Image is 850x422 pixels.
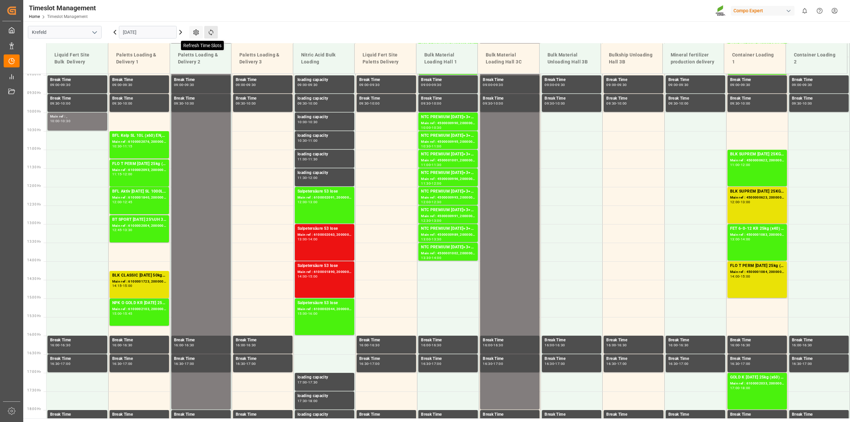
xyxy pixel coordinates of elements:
[421,151,475,158] div: NTC PREMIUM [DATE]+3+TE BULK
[123,344,132,347] div: 16:30
[431,126,432,129] div: -
[112,279,166,285] div: Main ref : 6100001723, 2000001310 2000001311
[123,312,132,315] div: 15:45
[174,344,184,347] div: 16:00
[237,49,288,68] div: Paletts Loading & Delivery 3
[50,77,105,83] div: Break Time
[802,102,803,105] div: -
[359,102,369,105] div: 09:30
[421,238,431,241] div: 13:00
[668,337,722,344] div: Break Time
[123,83,132,86] div: 09:30
[112,228,122,231] div: 12:45
[370,83,380,86] div: 09:30
[421,182,431,185] div: 11:30
[369,83,370,86] div: -
[112,77,166,83] div: Break Time
[797,3,812,18] button: show 0 new notifications
[50,95,105,102] div: Break Time
[432,145,441,148] div: 11:00
[27,333,41,336] span: 16:00 Hr
[741,163,750,166] div: 12:00
[730,163,740,166] div: 11:00
[122,201,123,204] div: -
[112,95,166,102] div: Break Time
[61,344,70,347] div: 16:30
[61,102,70,105] div: 10:00
[236,102,245,105] div: 09:30
[370,344,380,347] div: 16:30
[27,258,41,262] span: 14:00 Hr
[297,95,352,102] div: loading capacity
[432,83,441,86] div: 09:30
[245,344,246,347] div: -
[421,158,475,163] div: Main ref : 4500001001, 2000001025
[112,188,166,195] div: BFL Aktiv [DATE] SL 1000L IBC MTOBFL KELP BIO SL (2024) 10L (x60) ES,PTBFL KELP BIO SL (2024) 800...
[421,176,475,182] div: Main ref : 4500000996, 2000001025
[668,95,722,102] div: Break Time
[360,49,411,68] div: Liquid Fert Site Paletts Delivery
[308,238,318,241] div: 14:00
[112,272,166,279] div: BLK CLASSIC [DATE] 50kg(x21)D,EN,PL,FNLBLK CLASSIC [DATE] 25kg(x40)D,EN,PL,FNLBLK SUPREM [DATE] 2...
[678,102,679,105] div: -
[112,102,122,105] div: 09:30
[27,147,41,150] span: 11:00 Hr
[307,102,308,105] div: -
[50,102,60,105] div: 09:30
[554,83,555,86] div: -
[27,277,41,281] span: 14:30 Hr
[297,77,352,83] div: loading capacity
[359,337,413,344] div: Break Time
[431,163,432,166] div: -
[246,83,256,86] div: 09:30
[668,77,722,83] div: Break Time
[545,102,554,105] div: 09:30
[174,95,228,102] div: Break Time
[122,312,123,315] div: -
[421,213,475,219] div: Main ref : 4500000991, 2000001025
[421,225,475,232] div: NTC PREMIUM [DATE]+3+TE BULK
[297,83,307,86] div: 09:00
[730,102,740,105] div: 09:30
[731,6,795,16] div: Compo Expert
[112,83,122,86] div: 09:00
[545,77,599,83] div: Break Time
[359,95,413,102] div: Break Time
[61,120,70,123] div: 10:30
[730,263,784,269] div: FLO T PERM [DATE] 25kg (x42) INT
[422,49,472,68] div: Bulk Material Loading Hall 1
[308,102,318,105] div: 10:00
[421,195,475,201] div: Main ref : 4500000993, 2000001025
[27,110,41,113] span: 10:00 Hr
[741,275,750,278] div: 15:00
[730,77,784,83] div: Break Time
[61,83,70,86] div: 09:30
[431,201,432,204] div: -
[236,95,290,102] div: Break Time
[421,95,475,102] div: Break Time
[297,176,307,179] div: 11:30
[185,102,194,105] div: 10:00
[298,49,349,68] div: Nitric Acid Bulk Loading
[27,72,41,76] span: 09:00 Hr
[555,102,565,105] div: 10:00
[730,195,784,201] div: Main ref : 4500000623, 2000000565
[308,139,318,142] div: 11:00
[421,83,431,86] div: 09:00
[112,306,166,312] div: Main ref : 6100002103, 2000001625
[421,207,475,213] div: NTC PREMIUM [DATE]+3+TE BULK
[431,102,432,105] div: -
[119,26,177,39] input: DD.MM.YYYY
[421,145,431,148] div: 10:30
[123,173,132,176] div: 12:00
[492,83,493,86] div: -
[730,232,784,238] div: Main ref : 4500001083, 2000001103
[803,102,812,105] div: 10:00
[308,312,318,315] div: 16:00
[307,176,308,179] div: -
[739,83,740,86] div: -
[678,83,679,86] div: -
[112,139,166,145] div: Main ref : 6100002076, 2000001333
[297,139,307,142] div: 10:30
[791,49,842,68] div: Container Loading 2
